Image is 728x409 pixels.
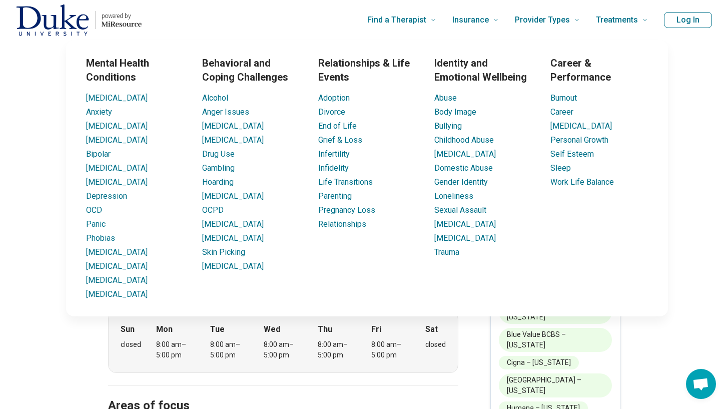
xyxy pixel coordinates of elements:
[425,323,438,335] strong: Sat
[550,163,571,173] a: Sleep
[434,177,488,187] a: Gender Identity
[86,93,148,103] a: [MEDICAL_DATA]
[318,191,352,201] a: Parenting
[550,93,577,103] a: Burnout
[86,191,127,201] a: Depression
[202,93,228,103] a: Alcohol
[210,323,225,335] strong: Tue
[318,339,356,360] div: 8:00 am – 5:00 pm
[86,107,112,117] a: Anxiety
[202,107,249,117] a: Anger Issues
[434,135,494,145] a: Childhood Abuse
[202,205,224,215] a: OCPD
[86,135,148,145] a: [MEDICAL_DATA]
[371,323,381,335] strong: Fri
[86,56,186,84] h3: Mental Health Conditions
[596,13,638,27] span: Treatments
[434,93,457,103] a: Abuse
[86,233,115,243] a: Phobias
[202,149,235,159] a: Drug Use
[318,149,350,159] a: Infertility
[202,219,264,229] a: [MEDICAL_DATA]
[121,323,135,335] strong: Sun
[367,13,426,27] span: Find a Therapist
[86,121,148,131] a: [MEDICAL_DATA]
[86,149,111,159] a: Bipolar
[202,56,302,84] h3: Behavioral and Coping Challenges
[499,356,579,369] li: Cigna – [US_STATE]
[434,233,496,243] a: [MEDICAL_DATA]
[318,93,350,103] a: Adoption
[550,121,612,131] a: [MEDICAL_DATA]
[499,328,612,352] li: Blue Value BCBS – [US_STATE]
[434,107,476,117] a: Body Image
[86,163,148,173] a: [MEDICAL_DATA]
[202,233,264,243] a: [MEDICAL_DATA]
[318,135,362,145] a: Grief & Loss
[434,219,496,229] a: [MEDICAL_DATA]
[550,107,573,117] a: Career
[318,177,373,187] a: Life Transitions
[550,149,594,159] a: Self Esteem
[202,261,264,271] a: [MEDICAL_DATA]
[434,191,473,201] a: Loneliness
[434,163,493,173] a: Domestic Abuse
[318,163,349,173] a: Infidelity
[202,163,235,173] a: Gambling
[210,339,249,360] div: 8:00 am – 5:00 pm
[86,177,148,187] a: [MEDICAL_DATA]
[102,12,142,20] p: powered by
[86,289,148,299] a: [MEDICAL_DATA]
[156,323,173,335] strong: Mon
[371,339,410,360] div: 8:00 am – 5:00 pm
[452,13,489,27] span: Insurance
[202,177,234,187] a: Hoarding
[86,219,106,229] a: Panic
[121,339,141,350] div: closed
[318,121,357,131] a: End of Life
[434,247,459,257] a: Trauma
[686,369,716,399] div: Open chat
[425,339,446,350] div: closed
[264,323,280,335] strong: Wed
[434,121,462,131] a: Bullying
[108,311,458,373] div: When does the program meet?
[202,247,245,257] a: Skin Picking
[550,135,608,145] a: Personal Growth
[434,56,534,84] h3: Identity and Emotional Wellbeing
[434,205,486,215] a: Sexual Assault
[318,205,375,215] a: Pregnancy Loss
[6,40,728,316] div: Find a Therapist
[86,275,148,285] a: [MEDICAL_DATA]
[264,339,302,360] div: 8:00 am – 5:00 pm
[156,339,195,360] div: 8:00 am – 5:00 pm
[515,13,570,27] span: Provider Types
[499,373,612,397] li: [GEOGRAPHIC_DATA] – [US_STATE]
[434,149,496,159] a: [MEDICAL_DATA]
[318,107,345,117] a: Divorce
[550,177,614,187] a: Work Life Balance
[86,247,148,257] a: [MEDICAL_DATA]
[86,205,102,215] a: OCD
[16,4,142,36] a: Home page
[318,219,366,229] a: Relationships
[202,135,264,145] a: [MEDICAL_DATA]
[202,121,264,131] a: [MEDICAL_DATA]
[318,323,332,335] strong: Thu
[86,261,148,271] a: [MEDICAL_DATA]
[318,56,418,84] h3: Relationships & Life Events
[550,56,648,84] h3: Career & Performance
[664,12,712,28] button: Log In
[202,191,264,201] a: [MEDICAL_DATA]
